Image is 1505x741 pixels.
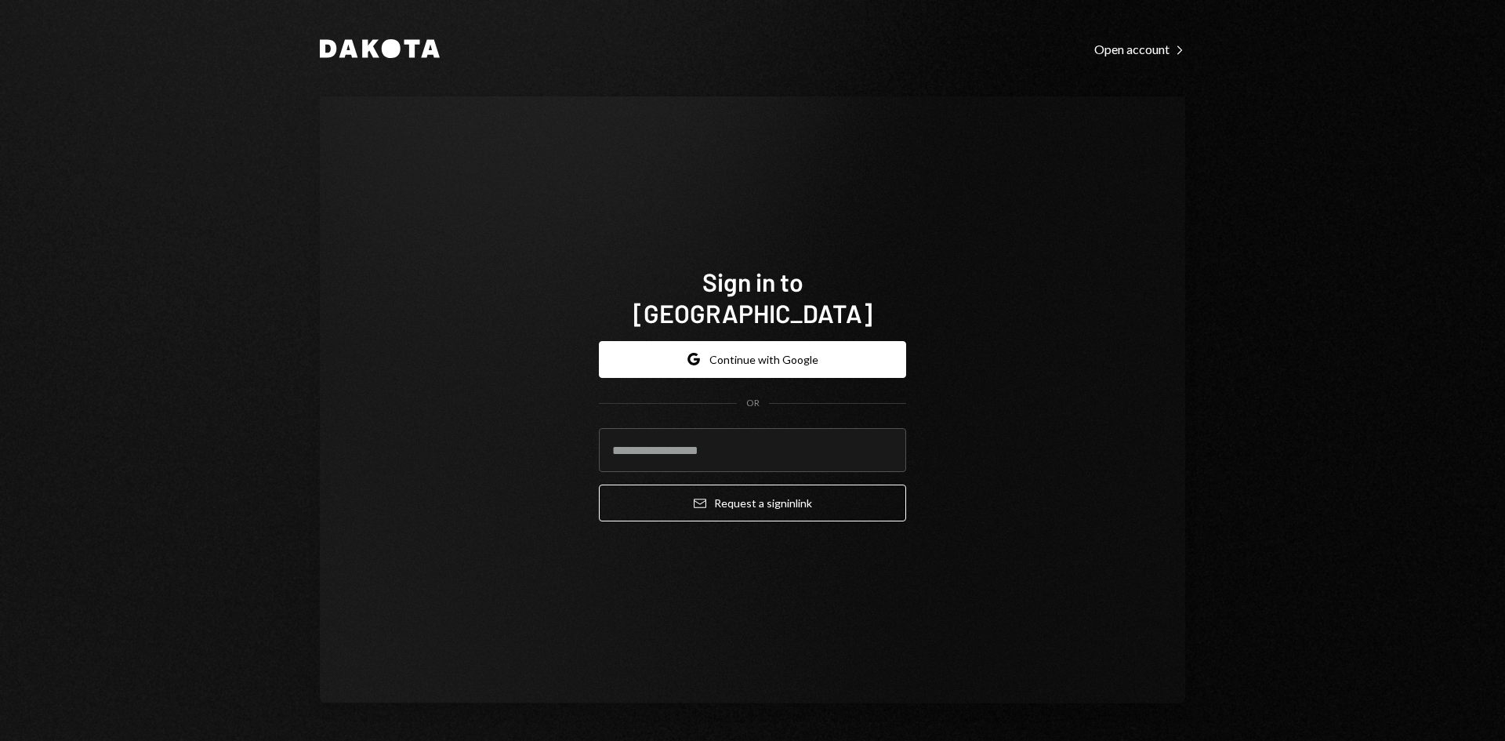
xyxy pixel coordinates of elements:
a: Open account [1094,40,1185,57]
button: Continue with Google [599,341,906,378]
div: Open account [1094,42,1185,57]
h1: Sign in to [GEOGRAPHIC_DATA] [599,266,906,329]
button: Request a signinlink [599,485,906,521]
div: OR [746,397,760,410]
